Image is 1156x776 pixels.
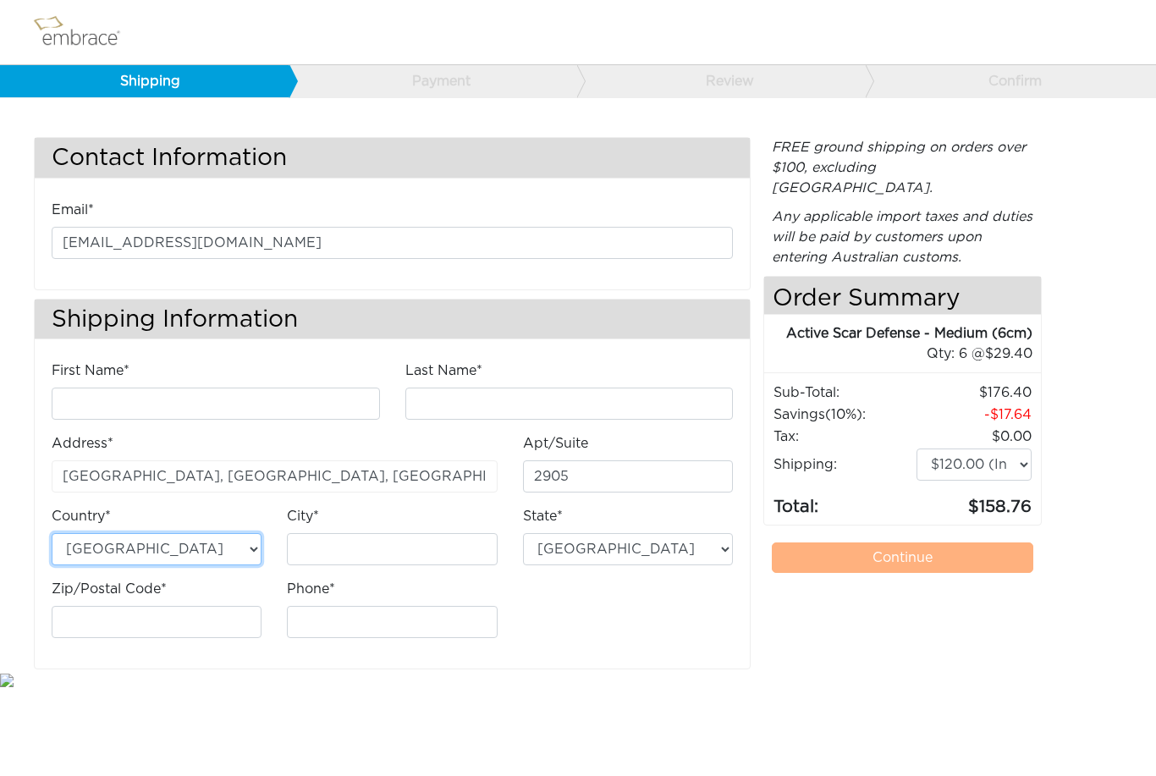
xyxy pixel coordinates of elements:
label: First Name* [52,360,129,381]
td: Shipping: [773,448,916,482]
div: FREE ground shipping on orders over $100, excluding [GEOGRAPHIC_DATA]. [763,137,1042,198]
td: Sub-Total: [773,382,916,404]
td: Total: [773,482,916,520]
label: Apt/Suite [523,433,588,454]
span: (10%) [825,408,862,421]
div: Any applicable import taxes and duties will be paid by customers upon entering Australian customs. [763,206,1042,267]
label: Zip/Postal Code* [52,579,167,599]
label: Last Name* [405,360,482,381]
label: Email* [52,200,94,220]
label: Country* [52,506,111,526]
label: City* [287,506,319,526]
div: 6 @ [785,344,1032,364]
div: Active Scar Defense - Medium (6cm) [764,323,1032,344]
td: 176.40 [916,382,1032,404]
a: Continue [772,542,1033,573]
td: 158.76 [916,482,1032,520]
a: Payment [289,65,578,97]
a: Confirm [865,65,1154,97]
td: Tax: [773,426,916,448]
h3: Shipping Information [35,300,750,339]
h3: Contact Information [35,138,750,178]
span: 29.40 [985,347,1032,360]
label: State* [523,506,563,526]
label: Phone* [287,579,335,599]
label: Address* [52,433,113,454]
img: logo.png [30,11,140,53]
td: 0.00 [916,426,1032,448]
a: Review [576,65,866,97]
h4: Order Summary [764,277,1041,315]
td: 17.64 [916,404,1032,426]
td: Savings : [773,404,916,426]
